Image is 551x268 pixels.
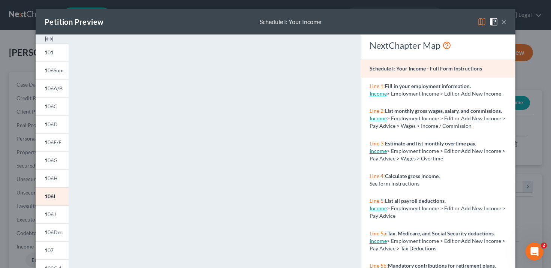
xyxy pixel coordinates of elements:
a: Income [370,205,387,211]
a: 106D [36,115,69,133]
span: 106H [45,175,58,181]
span: Line 2: [370,108,385,114]
a: 107 [36,241,69,259]
span: See form instructions [370,180,419,187]
span: > Employment Income > Edit or Add New Income > Pay Advice > Wages > Overtime [370,148,505,162]
span: > Employment Income > Edit or Add New Income > Pay Advice > Tax Deductions [370,238,505,252]
span: 106A/B [45,85,63,91]
span: Line 3: [370,140,385,147]
a: 106H [36,169,69,187]
a: 106I [36,187,69,205]
strong: Schedule I: Your Income - Full Form Instructions [370,65,482,72]
span: 101 [45,49,54,55]
span: 106I [45,193,55,199]
a: Income [370,90,387,97]
img: expand-e0f6d898513216a626fdd78e52531dac95497ffd26381d4c15ee2fc46db09dca.svg [45,34,54,43]
span: 106Sum [45,67,64,73]
span: 106E/F [45,139,61,145]
img: map-eea8200ae884c6f1103ae1953ef3d486a96c86aabb227e865a55264e3737af1f.svg [477,17,486,26]
strong: List monthly gross wages, salary, and commissions. [385,108,502,114]
span: 106C [45,103,57,109]
a: 106Sum [36,61,69,79]
a: 101 [36,43,69,61]
img: help-close-5ba153eb36485ed6c1ea00a893f15db1cb9b99d6cae46e1a8edb6c62d00a1a76.svg [489,17,498,26]
span: 106D [45,121,58,127]
span: Line 4: [370,173,385,179]
span: > Employment Income > Edit or Add New Income [387,90,501,97]
span: 106J [45,211,56,217]
strong: Estimate and list monthly overtime pay. [385,140,476,147]
strong: Fill in your employment information. [385,83,471,89]
strong: List all payroll deductions. [385,198,446,204]
div: NextChapter Map [370,39,506,51]
a: 106G [36,151,69,169]
div: Petition Preview [45,16,103,27]
span: 106G [45,157,57,163]
span: 107 [45,247,54,253]
a: 106C [36,97,69,115]
span: > Employment Income > Edit or Add New Income > Pay Advice > Wages > Income / Commission [370,115,505,129]
span: Line 5a: [370,230,388,237]
span: 2 [541,243,547,249]
a: Income [370,238,387,244]
span: > Employment Income > Edit or Add New Income > Pay Advice [370,205,505,219]
span: Line 1: [370,83,385,89]
a: 106J [36,205,69,223]
div: Schedule I: Your Income [260,18,321,26]
strong: Tax, Medicare, and Social Security deductions. [388,230,495,237]
span: 106Dec [45,229,63,235]
iframe: Intercom live chat [526,243,544,261]
span: Line 5: [370,198,385,204]
a: Income [370,115,387,121]
strong: Calculate gross income. [385,173,440,179]
a: 106Dec [36,223,69,241]
a: 106A/B [36,79,69,97]
a: Income [370,148,387,154]
button: × [501,17,506,26]
a: 106E/F [36,133,69,151]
